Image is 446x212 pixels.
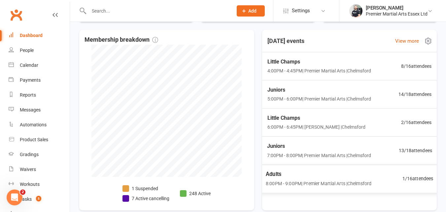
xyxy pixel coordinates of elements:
div: People [20,48,34,53]
span: Little Champs [267,114,365,122]
a: Messages [9,103,70,117]
div: Payments [20,77,41,83]
li: 1 Suspended [122,185,169,192]
span: 5 [36,196,41,201]
button: Add [237,5,265,17]
div: Reports [20,92,36,98]
a: Reports [9,88,70,103]
span: Juniors [267,142,371,150]
img: thumb_image1616261423.png [349,4,362,18]
span: 13 / 18 attendees [399,147,432,154]
div: Waivers [20,167,36,172]
div: Tasks [20,196,32,202]
span: 6:00PM - 6:45PM | [PERSON_NAME] | Chelmsford [267,123,365,131]
div: [PERSON_NAME] [366,5,428,11]
li: 248 Active [180,190,211,197]
a: View more [395,37,419,45]
a: Waivers [9,162,70,177]
span: Add [248,8,257,14]
a: People [9,43,70,58]
iframe: Intercom live chat [7,190,22,205]
span: 7:00PM - 8:00PM | Premier Martial Arts | Chelmsford [267,151,371,159]
span: Juniors [267,86,371,94]
span: Settings [292,3,310,18]
span: 2 / 16 attendees [401,119,431,126]
div: Calendar [20,63,38,68]
a: Calendar [9,58,70,73]
div: Dashboard [20,33,43,38]
input: Search... [87,6,228,16]
span: 4:00PM - 4:45PM | Premier Martial Arts | Chelmsford [267,67,371,74]
a: Dashboard [9,28,70,43]
div: Messages [20,107,41,112]
a: Product Sales [9,132,70,147]
span: 2 [20,190,25,195]
div: Premier Martial Arts Essex Ltd [366,11,428,17]
div: Product Sales [20,137,48,142]
a: Workouts [9,177,70,192]
span: Membership breakdown [85,35,158,45]
a: Clubworx [8,7,24,23]
span: 8 / 16 attendees [401,63,431,70]
a: Tasks 5 [9,192,70,207]
span: 1 / 16 attendees [402,175,433,182]
span: Little Champs [267,58,371,66]
a: Payments [9,73,70,88]
div: Automations [20,122,47,127]
h3: [DATE] events [262,35,310,47]
div: Gradings [20,152,39,157]
span: 5:00PM - 6:00PM | Premier Martial Arts | Chelmsford [267,95,371,103]
li: 7 Active cancelling [122,195,169,202]
span: 14 / 18 attendees [398,91,431,98]
a: Gradings [9,147,70,162]
a: Automations [9,117,70,132]
span: 8:00PM - 9:00PM | Premier Martial Arts | Chelmsford [266,180,371,187]
div: Workouts [20,182,40,187]
span: Adults [266,170,371,178]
